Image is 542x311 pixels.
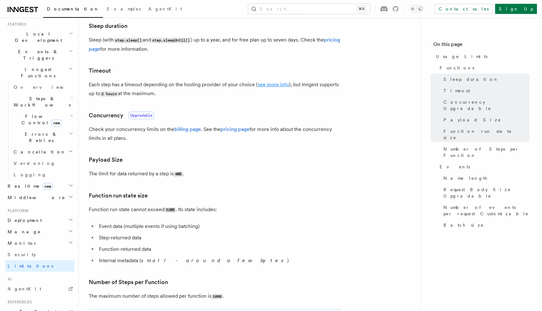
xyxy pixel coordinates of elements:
[107,6,141,11] span: Examples
[5,46,74,64] button: Events & Triggers
[441,172,529,184] a: Name length
[43,2,103,18] a: Documentation
[433,51,529,62] a: Usage Limits
[248,4,370,14] button: Search...⌘K
[89,155,123,164] a: Payload Size
[145,2,186,17] a: AgentKit
[441,143,529,161] a: Number of Steps per Function
[89,191,148,200] a: Function run state size
[433,41,529,51] h4: On this page
[443,128,529,141] span: Function run state size
[174,172,183,177] code: 4MB
[42,183,53,190] span: new
[5,31,69,43] span: Local Development
[5,81,74,180] div: Inngest Functions
[89,292,342,301] p: The maximum number of steps allowed per function is .
[97,256,342,265] li: Internal metadata ( )
[443,175,488,181] span: Name length
[436,53,487,60] span: Usage Limits
[97,245,342,254] li: Function-returned data
[437,161,529,172] a: Events
[5,194,65,201] span: Middleware
[89,205,342,214] p: Function run state cannot exceed . Its state includes:
[14,161,55,166] span: Versioning
[5,28,74,46] button: Local Development
[5,260,74,272] a: Limitations
[11,158,74,169] a: Versioning
[443,76,499,82] span: Sleep duration
[8,252,36,257] span: Security
[8,286,41,291] span: AgentKit
[100,91,118,97] code: 2 hours
[14,85,79,90] span: Overview
[443,146,529,159] span: Number of Steps per Function
[440,164,470,170] span: Events
[11,149,66,155] span: Cancellation
[357,6,366,12] kbd: ⌘K
[443,204,529,217] span: Number of events per request Customizable
[89,66,111,75] a: Timeout
[437,62,529,74] a: Functions
[5,183,53,189] span: Realtime
[5,208,29,213] span: Platform
[5,192,74,203] button: Middleware
[5,226,74,237] button: Manage
[441,184,529,202] a: Request Body Size Upgradable
[440,65,474,71] span: Functions
[11,131,69,144] span: Errors & Retries
[441,114,529,126] a: Payload Size
[51,120,62,126] span: new
[97,222,342,231] li: Event data (multiple events if using batching)
[5,300,32,305] span: References
[443,99,529,112] span: Concurrency Upgradable
[14,172,47,177] span: Logging
[5,22,26,27] span: Features
[47,6,99,11] span: Documentation
[5,64,74,81] button: Inngest Functions
[11,128,74,146] button: Errors & Retries
[5,249,74,260] a: Security
[5,180,74,192] button: Realtimenew
[89,80,342,98] p: Each step has a timeout depending on the hosting provider of your choice ( ), but Inngest support...
[441,202,529,219] a: Number of events per request Customizable
[174,126,201,132] a: billing page
[103,2,145,17] a: Examples
[221,126,249,132] a: pricing page
[441,126,529,143] a: Function run state size
[89,125,342,143] p: Check your concurrency limits on the . See the for more info about the concurrency limits in all ...
[11,146,74,158] button: Cancellation
[5,283,74,295] a: AgentKit
[11,81,74,93] a: Overview
[443,87,470,94] span: Timeout
[211,294,223,299] code: 1000
[441,219,529,231] a: Batch size
[5,66,68,79] span: Inngest Functions
[165,207,176,213] code: 32MB
[89,22,127,30] a: Sleep duration
[435,4,493,14] a: Contact sales
[148,6,182,11] span: AgentKit
[89,169,342,178] p: The limit for data returned by a step is .
[128,112,154,119] span: Upgradable
[441,85,529,96] a: Timeout
[89,36,342,54] p: Sleep (with and ) up to a year, and for free plan up to seven days. Check the for more information.
[5,240,37,246] span: Monitor
[409,5,424,13] button: Toggle dark mode
[8,263,53,269] span: Limitations
[443,186,529,199] span: Request Body Size Upgradable
[495,4,537,14] a: Sign Up
[5,217,42,224] span: Deployment
[141,257,287,263] em: small - around a few bytes
[151,38,191,43] code: step.sleepUntil()
[5,49,69,61] span: Events & Triggers
[11,93,74,111] button: Steps & Workflows
[441,96,529,114] a: Concurrency Upgradable
[5,277,12,282] span: AI
[11,111,74,128] button: Flow Controlnew
[89,278,168,287] a: Number of Steps per Function
[5,215,74,226] button: Deployment
[114,38,143,43] code: step.sleep()
[443,222,484,228] span: Batch size
[258,81,289,87] a: see more info
[97,233,342,242] li: Step-returned data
